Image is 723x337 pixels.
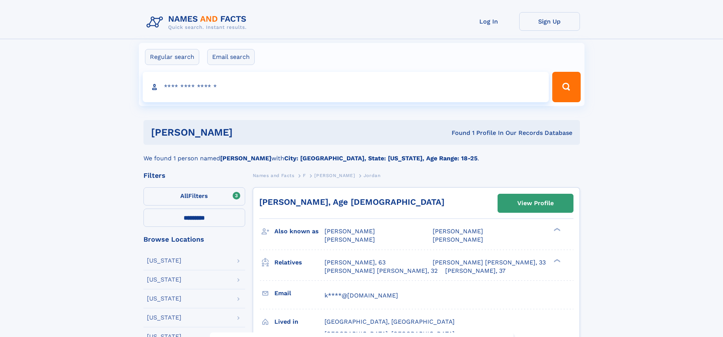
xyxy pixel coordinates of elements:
[324,267,438,275] a: [PERSON_NAME] [PERSON_NAME], 32
[151,128,342,137] h1: [PERSON_NAME]
[433,228,483,235] span: [PERSON_NAME]
[253,171,295,180] a: Names and Facts
[314,173,355,178] span: [PERSON_NAME]
[552,227,561,232] div: ❯
[498,194,573,212] a: View Profile
[433,236,483,243] span: [PERSON_NAME]
[303,173,306,178] span: F
[207,49,255,65] label: Email search
[517,195,554,212] div: View Profile
[274,256,324,269] h3: Relatives
[143,187,245,206] label: Filters
[147,258,181,264] div: [US_STATE]
[143,236,245,243] div: Browse Locations
[180,192,188,199] span: All
[259,197,444,207] a: [PERSON_NAME], Age [DEMOGRAPHIC_DATA]
[314,171,355,180] a: [PERSON_NAME]
[147,296,181,302] div: [US_STATE]
[324,258,386,267] a: [PERSON_NAME], 63
[458,12,519,31] a: Log In
[552,258,561,263] div: ❯
[143,12,253,33] img: Logo Names and Facts
[342,129,572,137] div: Found 1 Profile In Our Records Database
[552,72,580,102] button: Search Button
[284,155,477,162] b: City: [GEOGRAPHIC_DATA], State: [US_STATE], Age Range: 18-25
[324,236,375,243] span: [PERSON_NAME]
[147,315,181,321] div: [US_STATE]
[147,277,181,283] div: [US_STATE]
[445,267,506,275] a: [PERSON_NAME], 37
[519,12,580,31] a: Sign Up
[324,228,375,235] span: [PERSON_NAME]
[220,155,271,162] b: [PERSON_NAME]
[274,287,324,300] h3: Email
[433,258,546,267] a: [PERSON_NAME] [PERSON_NAME], 33
[145,49,199,65] label: Regular search
[274,315,324,328] h3: Lived in
[324,318,455,325] span: [GEOGRAPHIC_DATA], [GEOGRAPHIC_DATA]
[143,145,580,163] div: We found 1 person named with .
[274,225,324,238] h3: Also known as
[303,171,306,180] a: F
[143,172,245,179] div: Filters
[143,72,549,102] input: search input
[364,173,381,178] span: Jordan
